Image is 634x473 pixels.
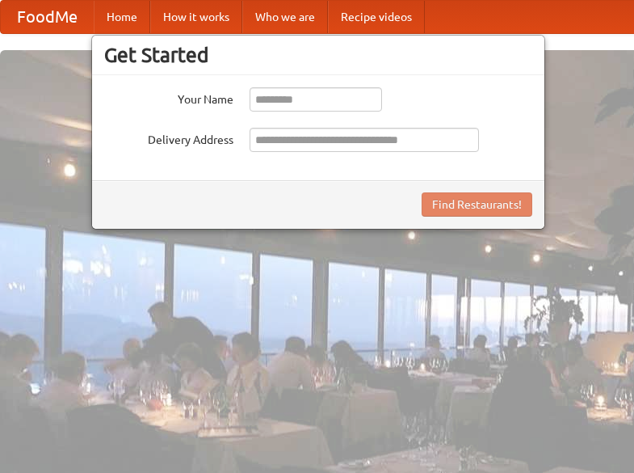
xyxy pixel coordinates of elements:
[94,1,150,33] a: Home
[150,1,242,33] a: How it works
[104,43,532,67] h3: Get Started
[242,1,328,33] a: Who we are
[1,1,94,33] a: FoodMe
[422,192,532,217] button: Find Restaurants!
[328,1,425,33] a: Recipe videos
[104,128,233,148] label: Delivery Address
[104,87,233,108] label: Your Name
